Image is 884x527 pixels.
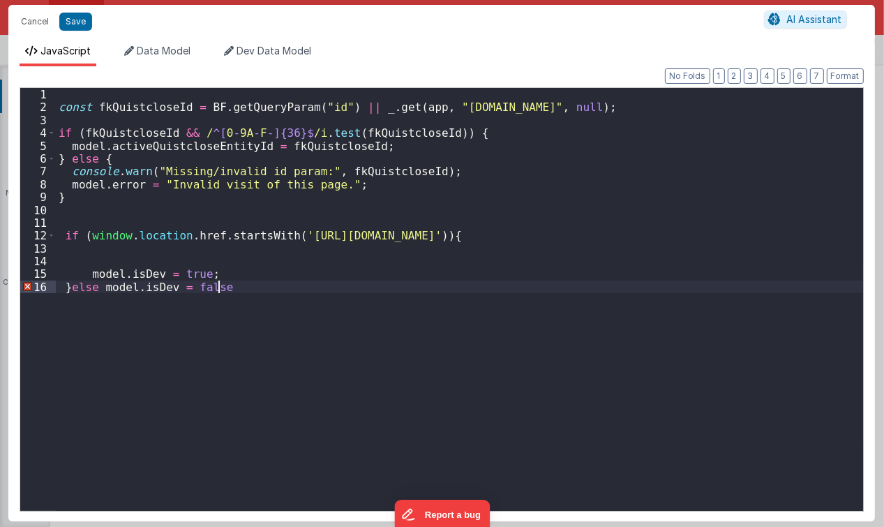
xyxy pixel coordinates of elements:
[20,114,56,126] div: 3
[20,191,56,203] div: 9
[728,68,741,84] button: 2
[787,13,842,25] span: AI Assistant
[20,255,56,267] div: 14
[20,140,56,152] div: 5
[20,204,56,216] div: 10
[665,68,710,84] button: No Folds
[59,13,92,31] button: Save
[137,45,190,57] span: Data Model
[20,165,56,177] div: 7
[744,68,758,84] button: 3
[20,229,56,242] div: 12
[20,178,56,191] div: 8
[14,12,56,31] button: Cancel
[20,267,56,280] div: 15
[20,216,56,229] div: 11
[20,281,56,293] div: 16
[810,68,824,84] button: 7
[20,101,56,113] div: 2
[20,152,56,165] div: 6
[20,88,56,101] div: 1
[761,68,774,84] button: 4
[793,68,807,84] button: 6
[20,242,56,255] div: 13
[237,45,311,57] span: Dev Data Model
[764,10,847,29] button: AI Assistant
[20,126,56,139] div: 4
[827,68,864,84] button: Format
[40,45,91,57] span: JavaScript
[777,68,791,84] button: 5
[713,68,725,84] button: 1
